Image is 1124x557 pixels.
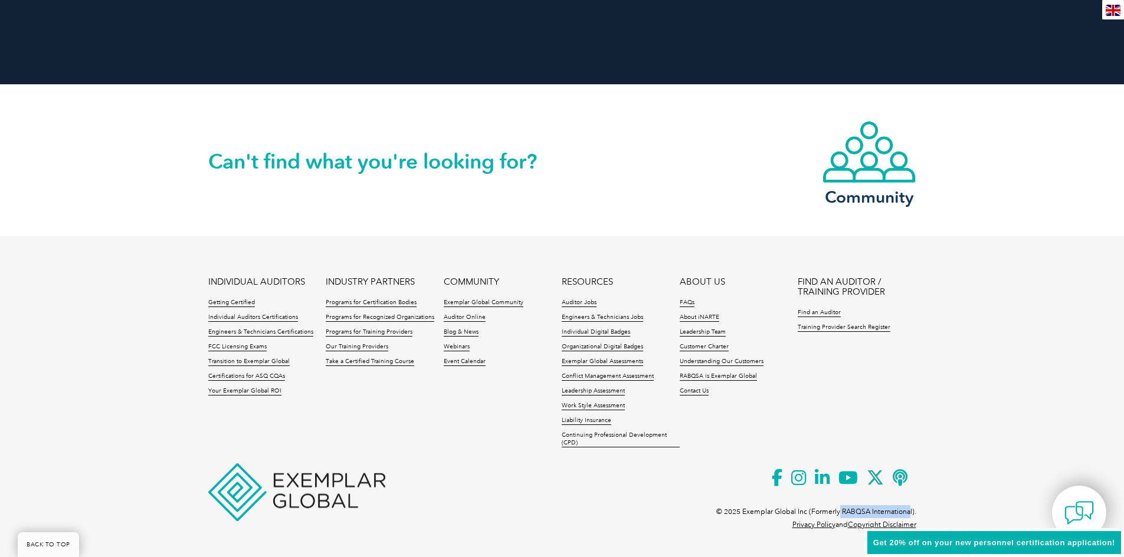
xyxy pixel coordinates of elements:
[848,520,916,529] a: Copyright Disclaimer
[208,314,298,322] a: Individual Auditors Certifications
[208,343,267,351] a: FCC Licensing Exams
[208,463,385,521] img: Exemplar Global
[680,343,729,351] a: Customer Charter
[680,328,726,337] a: Leadership Team
[680,373,757,381] a: RABQSA is Exemplar Global
[680,299,694,307] a: FAQs
[208,328,313,337] a: Engineers & Technicians Certifications
[562,277,613,287] a: RESOURCES
[822,120,916,184] img: icon-community.webp
[798,324,890,332] a: Training Provider Search Register
[444,358,486,366] a: Event Calendar
[444,277,499,287] a: COMMUNITY
[562,328,630,337] a: Individual Digital Badges
[873,538,1115,547] span: Get 20% off on your new personnel certification application!
[444,343,470,351] a: Webinars
[680,277,725,287] a: ABOUT US
[562,373,654,381] a: Conflict Management Assessment
[792,520,835,529] a: Privacy Policy
[562,431,680,447] a: Continuing Professional Development (CPD)
[716,505,916,518] p: © 2025 Exemplar Global Inc (Formerly RABQSA International).
[326,358,414,366] a: Take a Certified Training Course
[444,299,523,307] a: Exemplar Global Community
[326,314,434,322] a: Programs for Recognized Organizations
[208,358,290,366] a: Transition to Exemplar Global
[792,518,916,531] p: and
[326,277,415,287] a: INDUSTRY PARTNERS
[326,343,388,351] a: Our Training Providers
[822,190,916,205] h3: Community
[208,299,255,307] a: Getting Certified
[1064,498,1094,528] img: contact-chat.png
[562,417,611,425] a: Liability Insurance
[680,358,763,366] a: Understanding Our Customers
[208,387,281,395] a: Your Exemplar Global ROI
[680,314,719,322] a: About iNARTE
[208,152,562,171] h2: Can't find what you're looking for?
[822,120,916,205] a: Community
[562,314,643,322] a: Engineers & Technicians Jobs
[444,314,486,322] a: Auditor Online
[326,299,417,307] a: Programs for Certification Bodies
[562,358,643,366] a: Exemplar Global Assessments
[562,343,643,351] a: Organizational Digital Badges
[18,532,79,557] a: BACK TO TOP
[798,277,916,297] a: FIND AN AUDITOR / TRAINING PROVIDER
[562,387,625,395] a: Leadership Assessment
[680,387,709,395] a: Contact Us
[208,277,305,287] a: INDIVIDUAL AUDITORS
[562,299,597,307] a: Auditor Jobs
[798,309,841,317] a: Find an Auditor
[208,373,285,381] a: Certifications for ASQ CQAs
[444,328,479,337] a: Blog & News
[326,328,412,337] a: Programs for Training Providers
[1106,5,1120,16] img: en
[562,402,625,410] a: Work Style Assessment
